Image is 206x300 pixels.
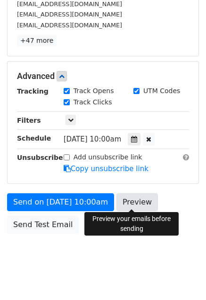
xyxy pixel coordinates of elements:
[74,152,142,162] label: Add unsubscribe link
[84,212,179,236] div: Preview your emails before sending
[64,165,148,173] a: Copy unsubscribe link
[64,135,122,143] span: [DATE] 10:00am
[17,117,41,124] strong: Filters
[17,22,122,29] small: [EMAIL_ADDRESS][DOMAIN_NAME]
[159,255,206,300] iframe: Chat Widget
[74,97,112,107] label: Track Clicks
[7,216,79,234] a: Send Test Email
[143,86,180,96] label: UTM Codes
[17,35,57,47] a: +47 more
[17,11,122,18] small: [EMAIL_ADDRESS][DOMAIN_NAME]
[17,154,63,161] strong: Unsubscribe
[17,0,122,8] small: [EMAIL_ADDRESS][DOMAIN_NAME]
[17,87,49,95] strong: Tracking
[7,193,114,211] a: Send on [DATE] 10:00am
[17,134,51,142] strong: Schedule
[116,193,158,211] a: Preview
[17,71,189,81] h5: Advanced
[74,86,114,96] label: Track Opens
